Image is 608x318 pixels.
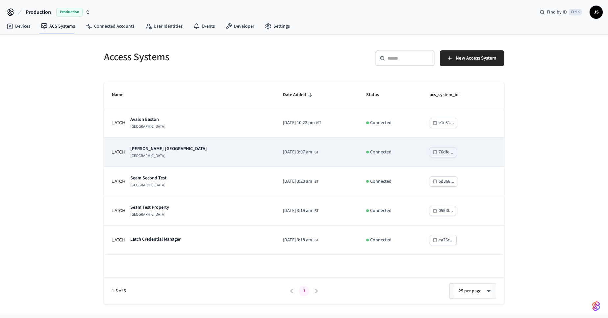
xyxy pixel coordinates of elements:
span: Find by ID [547,9,567,15]
p: Latch Credential Manager [130,236,181,243]
span: acs_system_id [430,90,467,100]
span: [DATE] 3:20 am [283,178,312,185]
img: Latch Building Logo [112,146,125,159]
button: page 1 [299,286,309,296]
span: Status [366,90,388,100]
span: Name [112,90,132,100]
span: Ctrl K [569,9,582,15]
button: 055f0... [430,206,456,216]
span: Production [56,8,83,16]
p: [GEOGRAPHIC_DATA] [130,212,169,217]
button: ea26c... [430,235,457,245]
p: Seam Second Test [130,175,166,181]
a: Settings [260,20,295,32]
img: SeamLogoGradient.69752ec5.svg [592,301,600,311]
span: 1-5 of 5 [112,288,285,295]
p: Connected [370,207,392,214]
p: Avalon Easton [130,116,165,123]
span: IST [314,237,318,243]
img: Latch Building Logo [112,175,125,188]
div: 76dfe... [439,148,453,156]
div: 25 per page [453,283,492,299]
div: Asia/Calcutta [283,178,318,185]
span: IST [316,120,321,126]
h5: Access Systems [104,50,300,64]
p: [GEOGRAPHIC_DATA] [130,183,166,188]
div: e1e31... [439,119,454,127]
span: Production [26,8,51,16]
span: [DATE] 3:07 am [283,149,312,156]
span: IST [314,179,318,185]
img: Latch Building Logo [112,233,125,247]
span: [DATE] 3:19 am [283,207,312,214]
span: IST [314,208,318,214]
button: 76dfe... [430,147,456,157]
button: 6d368... [430,176,457,187]
a: Developer [220,20,260,32]
span: [DATE] 10:22 pm [283,119,315,126]
button: New Access System [440,50,504,66]
span: Date Added [283,90,315,100]
div: Asia/Calcutta [283,237,318,244]
button: JS [590,6,603,19]
p: Connected [370,119,392,126]
p: [PERSON_NAME] [GEOGRAPHIC_DATA] [130,146,207,152]
p: Connected [370,149,392,156]
div: Asia/Calcutta [283,207,318,214]
div: Find by IDCtrl K [534,6,587,18]
div: Asia/Calcutta [283,119,321,126]
span: New Access System [456,54,496,63]
p: [GEOGRAPHIC_DATA] [130,124,165,129]
a: Devices [1,20,36,32]
span: JS [590,6,602,18]
img: Latch Building Logo [112,116,125,129]
nav: pagination navigation [285,286,323,296]
span: IST [314,149,318,155]
p: Seam Test Property [130,204,169,211]
div: Asia/Calcutta [283,149,318,156]
table: sticky table [104,82,504,255]
a: Connected Accounts [80,20,140,32]
a: ACS Systems [36,20,80,32]
img: Latch Building Logo [112,204,125,217]
a: User Identities [140,20,188,32]
div: ea26c... [439,236,454,244]
div: 055f0... [439,207,453,215]
p: [GEOGRAPHIC_DATA] [130,153,207,159]
div: 6d368... [439,177,454,186]
span: [DATE] 3:18 am [283,237,312,244]
p: Connected [370,178,392,185]
p: Connected [370,237,392,244]
a: Events [188,20,220,32]
button: e1e31... [430,118,457,128]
